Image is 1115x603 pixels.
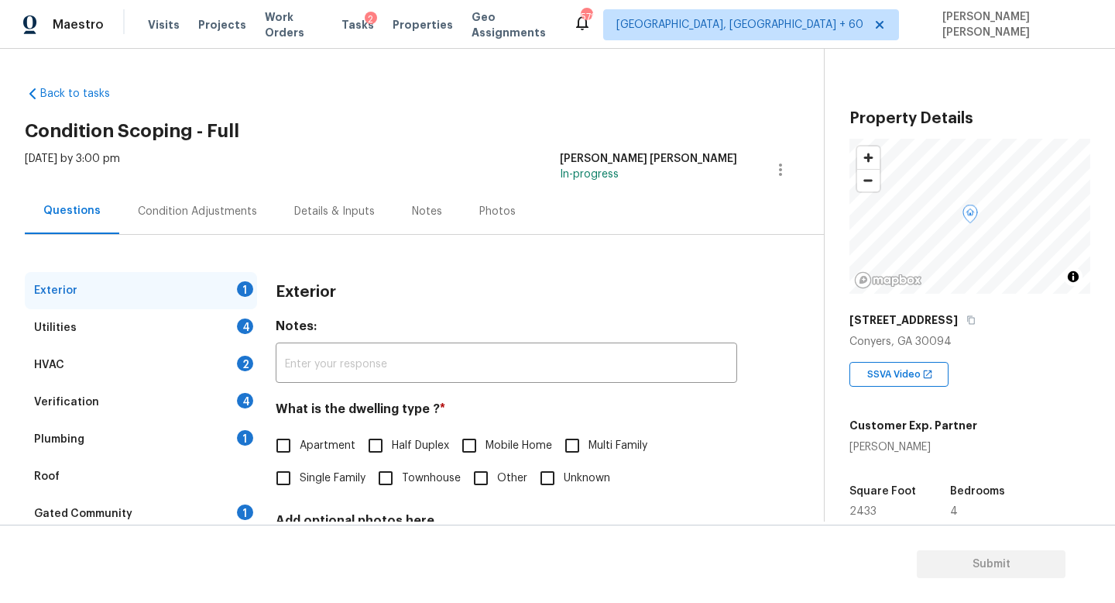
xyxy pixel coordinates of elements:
[849,111,1090,126] h3: Property Details
[25,86,173,102] a: Back to tasks
[34,283,77,298] div: Exterior
[25,123,824,139] h2: Condition Scoping - Full
[276,284,336,300] h3: Exterior
[581,9,592,25] div: 578
[276,401,737,423] h4: What is the dwelling type ?
[237,356,253,371] div: 2
[588,438,647,454] span: Multi Family
[276,513,737,535] h4: Add optional photos here
[849,506,877,517] span: 2433
[237,393,253,408] div: 4
[237,430,253,446] div: 1
[922,369,933,380] img: Open In New Icon
[237,281,253,297] div: 1
[276,319,737,340] h4: Notes:
[936,9,1092,40] span: [PERSON_NAME] [PERSON_NAME]
[53,17,104,33] span: Maestro
[564,470,610,487] span: Unknown
[964,313,978,327] button: Copy Address
[365,12,377,27] div: 2
[237,319,253,334] div: 4
[1069,268,1078,285] span: Toggle attribution
[25,151,120,188] div: [DATE] by 3:00 pm
[479,204,516,219] div: Photos
[34,506,132,522] div: Gated Community
[849,334,1090,350] div: Conyers, GA 30094
[34,469,60,484] div: Roof
[300,470,365,487] span: Single Family
[237,505,253,520] div: 1
[138,204,257,219] div: Condition Adjustments
[34,320,77,336] div: Utilities
[485,438,552,454] span: Mobile Home
[849,439,977,455] div: [PERSON_NAME]
[857,169,880,191] button: Zoom out
[34,432,84,447] div: Plumbing
[392,438,449,454] span: Half Duplex
[276,346,737,383] input: Enter your response
[341,19,374,30] span: Tasks
[393,17,453,33] span: Properties
[34,395,99,410] div: Verification
[950,506,958,517] span: 4
[402,470,461,487] span: Townhouse
[265,9,323,40] span: Work Orders
[294,204,375,219] div: Details & Inputs
[616,17,863,33] span: [GEOGRAPHIC_DATA], [GEOGRAPHIC_DATA] + 60
[560,169,619,180] span: In-progress
[849,139,1090,294] canvas: Map
[1064,267,1082,286] button: Toggle attribution
[857,146,880,169] button: Zoom in
[849,418,977,433] h5: Customer Exp. Partner
[867,367,927,382] span: SSVA Video
[857,170,880,191] span: Zoom out
[43,203,101,219] div: Questions
[849,486,916,497] h5: Square Foot
[849,312,958,328] h5: [STREET_ADDRESS]
[412,204,442,219] div: Notes
[300,438,355,454] span: Apartment
[148,17,180,33] span: Visits
[497,470,527,487] span: Other
[472,9,554,40] span: Geo Assignments
[198,17,246,33] span: Projects
[962,205,978,229] div: Map marker
[849,362,949,387] div: SSVA Video
[854,271,922,289] a: Mapbox homepage
[560,151,737,167] div: [PERSON_NAME] [PERSON_NAME]
[950,486,1005,497] h5: Bedrooms
[34,357,64,373] div: HVAC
